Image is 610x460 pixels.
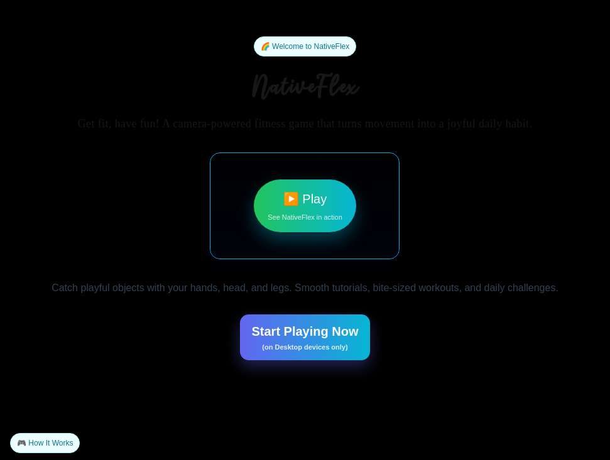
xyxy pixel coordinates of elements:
[262,342,347,353] span: (on Desktop devices only)
[251,74,359,99] h1: NativeFlex
[268,212,342,223] span: See NativeFlex in action
[10,433,80,453] div: 🎮 How It Works
[254,179,356,233] button: ▶️ PlaySee NativeFlex in action
[52,281,558,296] p: Catch playful objects with your hands, head, and legs. Smooth tutorials, bite-sized workouts, and...
[240,314,369,360] button: Start Playing Now
[78,115,533,132] p: Get fit, have fun! A camera-powered fitness game that turns movement into a joyful daily habit.
[251,322,358,341] span: Start Playing Now
[210,153,399,259] div: Play video
[254,36,357,56] div: 🌈 Welcome to NativeFlex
